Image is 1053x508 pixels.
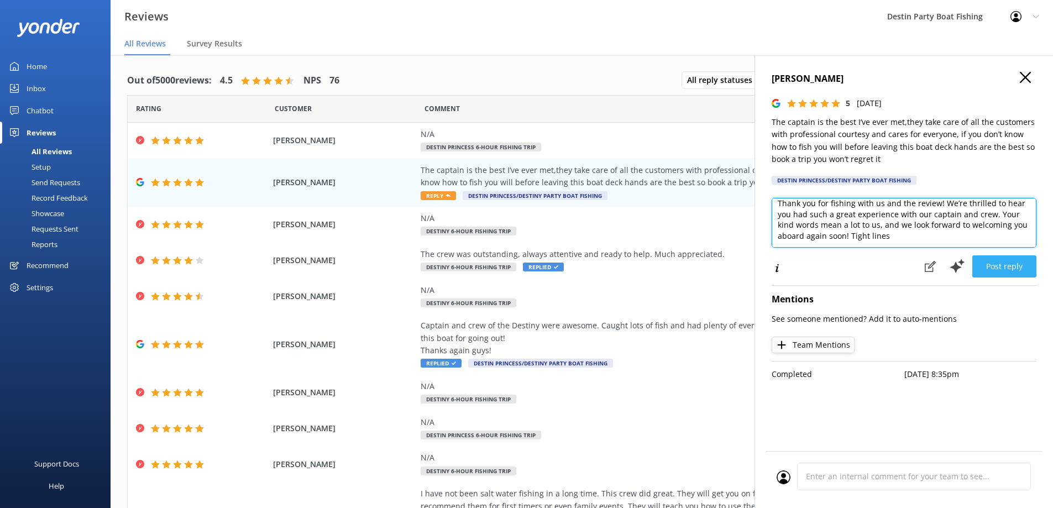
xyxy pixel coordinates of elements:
button: Post reply [972,255,1036,277]
span: Date [136,103,161,114]
div: All Reviews [7,144,72,159]
span: Survey Results [187,38,242,49]
a: Send Requests [7,175,111,190]
div: Showcase [7,206,64,221]
a: Setup [7,159,111,175]
span: [PERSON_NAME] [273,458,416,470]
h3: Reviews [124,8,169,25]
span: Destiny 6-Hour Fishing Trip [421,263,516,271]
h4: 4.5 [220,74,233,88]
div: Chatbot [27,99,54,122]
a: All Reviews [7,144,111,159]
div: N/A [421,452,924,464]
p: Completed [772,368,904,380]
div: Home [27,55,47,77]
a: Requests Sent [7,221,111,237]
div: Recommend [27,254,69,276]
button: Team Mentions [772,337,855,353]
span: Destiny 6-Hour Fishing Trip [421,395,516,404]
p: [DATE] [857,97,882,109]
p: The captain is the best I’ve ever met,they take care of all the customers with professional court... [772,116,1036,166]
span: [PERSON_NAME] [273,254,416,266]
span: Destin Princess 6-Hour Fishing Trip [421,431,541,439]
span: [PERSON_NAME] [273,290,416,302]
div: Reports [7,237,57,252]
a: Reports [7,237,111,252]
span: Date [275,103,312,114]
span: [PERSON_NAME] [273,134,416,146]
span: Destin Princess/Destiny Party Boat Fishing [463,191,607,200]
div: Inbox [27,77,46,99]
span: Destin Princess 6-Hour Fishing Trip [421,143,541,151]
div: Destin Princess/Destiny Party Boat Fishing [772,176,916,185]
span: Question [425,103,460,114]
a: Record Feedback [7,190,111,206]
span: [PERSON_NAME] [273,386,416,399]
p: See someone mentioned? Add it to auto-mentions [772,313,1036,325]
h4: Mentions [772,292,1036,307]
img: user_profile.svg [777,470,790,484]
span: Replied [421,359,462,368]
span: Destiny 6-Hour Fishing Trip [421,227,516,235]
div: Reviews [27,122,56,144]
span: Replied [523,263,564,271]
div: Setup [7,159,51,175]
button: Close [1020,72,1031,84]
span: Reply [421,191,456,200]
span: Destiny 6-Hour Fishing Trip [421,298,516,307]
a: Showcase [7,206,111,221]
div: Help [49,475,64,497]
span: 5 [846,98,850,108]
span: [PERSON_NAME] [273,422,416,434]
h4: Out of 5000 reviews: [127,74,212,88]
div: Captain and crew of the Destiny were awesome. Caught lots of fish and had plenty of everything we... [421,320,924,357]
div: The crew was outstanding, always attentive and ready to help. Much appreciated. [421,248,924,260]
div: N/A [421,380,924,392]
textarea: [PERSON_NAME], Thank you for fishing with us and the review! We’re thrilled to hear you had such ... [772,198,1036,248]
img: yonder-white-logo.png [17,19,80,37]
span: Destiny 6-Hour Fishing Trip [421,467,516,475]
h4: 76 [329,74,339,88]
div: Requests Sent [7,221,78,237]
span: [PERSON_NAME] [273,176,416,188]
div: Support Docs [34,453,79,475]
span: All reply statuses [687,74,759,86]
div: Send Requests [7,175,80,190]
div: N/A [421,416,924,428]
span: [PERSON_NAME] [273,338,416,350]
span: [PERSON_NAME] [273,218,416,231]
h4: [PERSON_NAME] [772,72,1036,86]
div: Settings [27,276,53,298]
p: [DATE] 8:35pm [904,368,1037,380]
div: The captain is the best I’ve ever met,they take care of all the customers with professional court... [421,164,924,189]
div: N/A [421,212,924,224]
div: N/A [421,284,924,296]
h4: NPS [303,74,321,88]
div: N/A [421,128,924,140]
span: Destin Princess/Destiny Party Boat Fishing [468,359,613,368]
div: Record Feedback [7,190,88,206]
span: All Reviews [124,38,166,49]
